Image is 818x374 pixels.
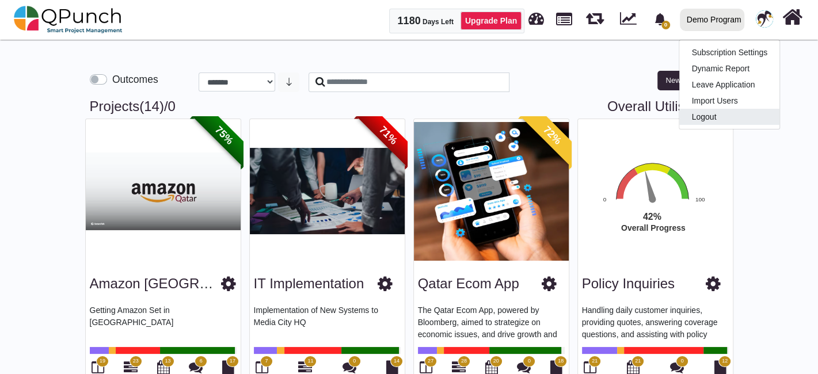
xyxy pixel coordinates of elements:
h3: Qatar Ecom App [418,276,519,292]
path: 42 %. Speed. [642,170,656,200]
span: Days Left [423,18,454,26]
a: Demo Program [675,1,749,39]
svg: Interactive chart [575,161,753,268]
span: 20 [493,357,499,365]
span: 0 [353,357,356,365]
svg: bell fill [654,13,666,25]
div: Demo Program [687,10,741,30]
span: 28 [461,357,467,365]
span: 6 [200,357,203,365]
p: The Qatar Ecom App, powered by Bloomberg, aimed to strategize on economic issues, and drive growt... [418,304,565,339]
i: Roadmap [298,360,312,374]
i: Punch Discussions [189,360,203,374]
i: Calendar [485,360,498,374]
span: 13 [165,357,170,365]
a: Amazon [GEOGRAPHIC_DATA] [90,276,288,291]
a: Overall Utilisation [607,98,715,114]
span: 14 [394,357,400,365]
span: Sprints [586,6,604,25]
text: 0 [603,196,606,203]
a: IT Implementation [254,276,364,291]
p: Implementation of New Systems to Media City HQ [254,304,401,339]
span: Archived [168,98,176,114]
h3: Amazon Qatar [90,276,221,292]
span: Dashboard [528,7,544,24]
i: Board [256,360,268,374]
a: Qatar Ecom App [418,276,519,291]
img: qpunch-sp.fa6292f.png [14,2,123,37]
a: 28 [452,365,466,374]
h3: Projects / [90,98,729,115]
span: 27 [428,357,433,365]
span: 12 [722,357,728,365]
i: Punch Discussions [343,360,356,374]
h3: Policy Inquiries [582,276,675,292]
i: Document Library [714,360,726,374]
div: Overall Progress. Highcharts interactive chart. [575,161,754,268]
a: Leave Application [679,77,779,93]
span: 75% [192,104,256,167]
a: Dynamic Report [679,60,779,77]
label: Outcomes [112,72,158,87]
i: Board [92,360,104,374]
h3: IT Implementation [254,276,364,292]
text: 100 [695,196,705,202]
div: Dynamic Report [614,1,647,39]
text: Overall Progress [621,223,686,232]
p: Handling daily customer inquiries, providing quotes, answering coverage questions, and assisting ... [582,304,729,339]
span: 7 [265,357,268,365]
a: Policy Inquiries [582,276,675,291]
i: Calendar [157,360,170,374]
i: Document Library [386,360,398,374]
span: 72% [520,104,584,167]
i: Document Library [222,360,234,374]
a: Import Users [679,93,779,109]
a: 11 [298,365,312,374]
a: Upgrade Plan [461,12,522,30]
button: arrow down [278,72,299,92]
i: Gantt [452,360,466,374]
ul: avatar [679,40,780,129]
span: 21 [592,357,598,365]
span: 1180 [397,15,420,26]
i: Gantt [124,360,138,374]
span: 17 [230,357,235,365]
span: Projects [556,7,572,25]
span: 0 [528,357,531,365]
i: Board [420,360,432,374]
svg: arrow down [284,77,294,86]
a: 23 [124,365,138,374]
span: 0 [680,357,683,365]
text: 42% [643,212,661,222]
span: 21 [635,357,641,365]
span: 71% [356,104,420,167]
button: New Project [657,71,714,90]
span: 19 [100,357,105,365]
span: 23 [133,357,139,365]
a: Logout [679,109,779,125]
i: Board [584,360,596,374]
span: 0 [661,21,670,29]
i: Calendar [627,360,640,374]
a: bell fill0 [647,1,675,37]
div: Notification [650,9,670,29]
span: 18 [558,357,564,365]
p: Getting Amazon Set in [GEOGRAPHIC_DATA] [90,304,237,339]
i: Punch Discussions [670,360,684,374]
span: Unarchived [139,98,164,114]
i: Home [782,6,802,28]
a: avatar [749,1,780,37]
span: Demo Support [756,10,773,28]
i: Punch Discussions [517,360,531,374]
img: avatar [756,10,773,28]
span: 11 [307,357,313,365]
a: Subscription Settings [679,44,779,60]
i: Document Library [550,360,562,374]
